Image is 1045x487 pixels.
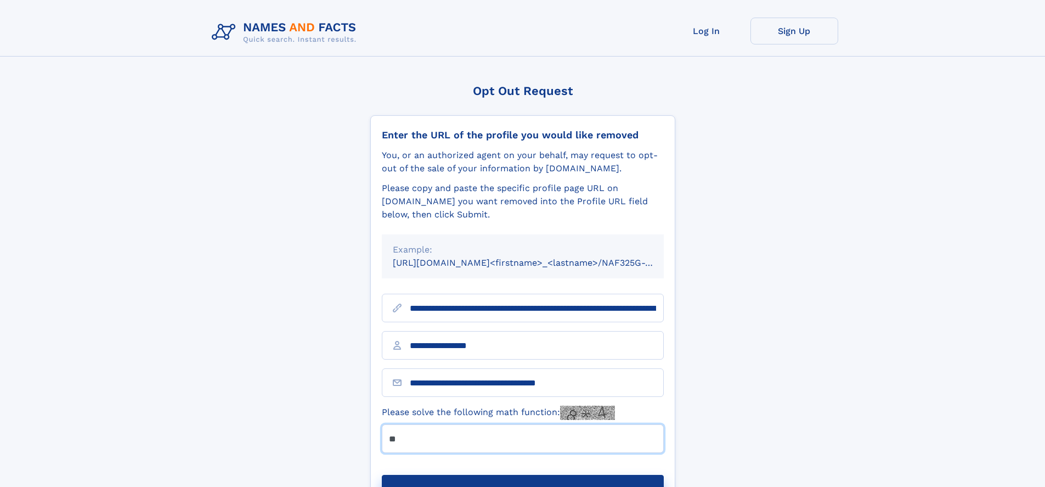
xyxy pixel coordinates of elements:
[663,18,750,44] a: Log In
[382,182,664,221] div: Please copy and paste the specific profile page URL on [DOMAIN_NAME] you want removed into the Pr...
[370,84,675,98] div: Opt Out Request
[393,243,653,256] div: Example:
[382,149,664,175] div: You, or an authorized agent on your behalf, may request to opt-out of the sale of your informatio...
[382,129,664,141] div: Enter the URL of the profile you would like removed
[207,18,365,47] img: Logo Names and Facts
[393,258,685,268] small: [URL][DOMAIN_NAME]<firstname>_<lastname>/NAF325G-xxxxxxxx
[750,18,838,44] a: Sign Up
[382,406,615,420] label: Please solve the following math function:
